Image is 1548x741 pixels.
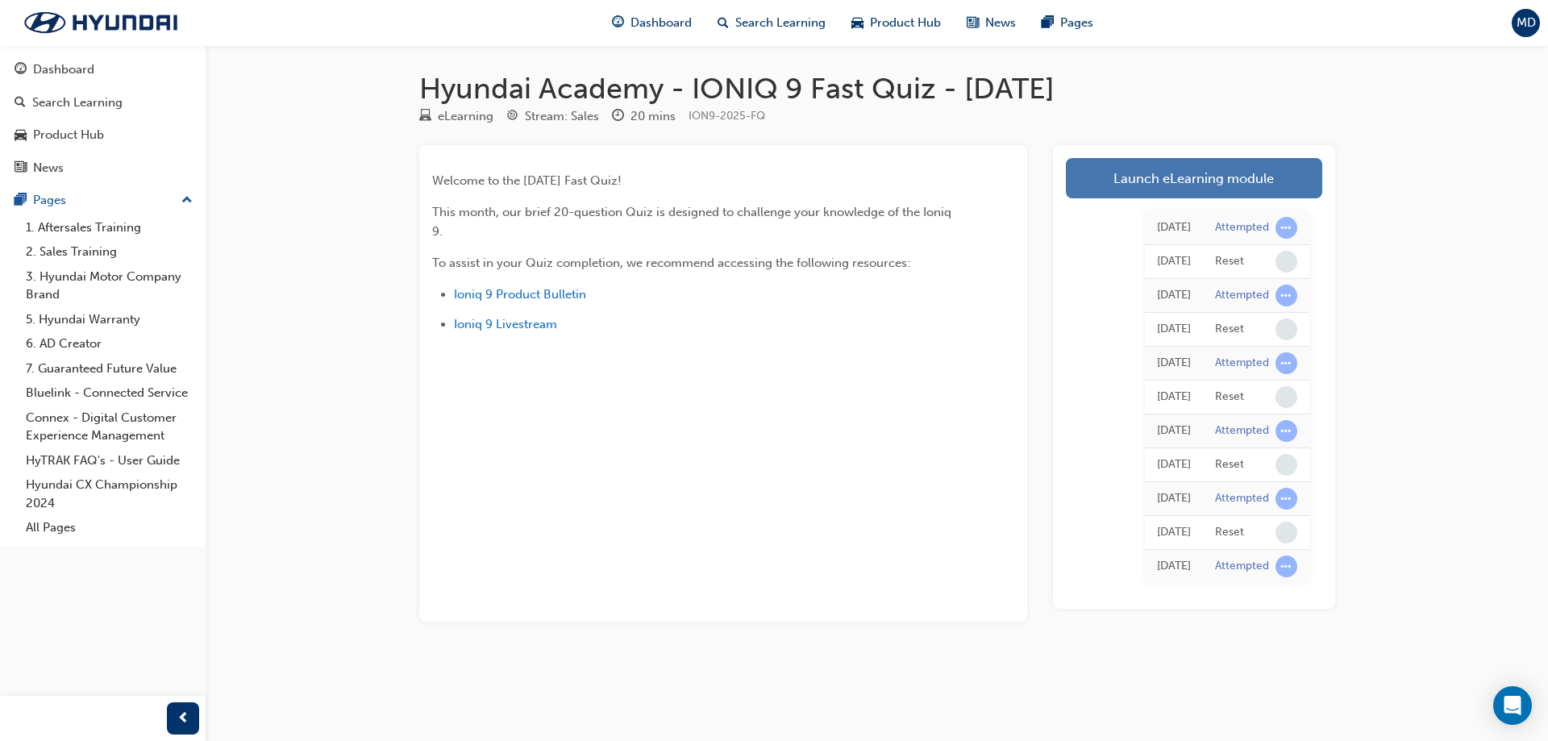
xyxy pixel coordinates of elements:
div: Open Intercom Messenger [1493,686,1532,725]
span: up-icon [181,190,193,211]
span: guage-icon [15,63,27,77]
span: car-icon [15,128,27,143]
span: Pages [1060,14,1093,32]
span: This month, our brief 20-question Quiz is designed to challenge your knowledge of the Ioniq 9. [432,205,955,239]
div: Attempted [1215,356,1269,371]
div: Pages [33,191,66,210]
div: Reset [1215,254,1244,269]
div: Mon Sep 15 2025 13:36:30 GMT+1000 (Australian Eastern Standard Time) [1157,252,1191,271]
span: learningRecordVerb_ATTEMPT-icon [1275,352,1297,374]
a: Product Hub [6,120,199,150]
img: Trak [8,6,193,40]
div: Mon Sep 15 2025 13:36:32 GMT+1000 (Australian Eastern Standard Time) [1157,219,1191,237]
span: MD [1517,14,1536,32]
a: 6. AD Creator [19,331,199,356]
div: Attempted [1215,423,1269,439]
div: 20 mins [630,107,676,126]
div: Attempted [1215,220,1269,235]
div: Fri Aug 22 2025 11:23:02 GMT+1000 (Australian Eastern Standard Time) [1157,422,1191,440]
a: pages-iconPages [1029,6,1106,40]
div: Type [419,106,493,127]
span: learningRecordVerb_NONE-icon [1275,251,1297,273]
span: learningRecordVerb_NONE-icon [1275,318,1297,340]
span: learningRecordVerb_NONE-icon [1275,386,1297,408]
a: 3. Hyundai Motor Company Brand [19,264,199,307]
div: Tue Sep 09 2025 13:21:22 GMT+1000 (Australian Eastern Standard Time) [1157,388,1191,406]
div: eLearning [438,107,493,126]
span: clock-icon [612,110,624,124]
span: Product Hub [870,14,941,32]
span: guage-icon [612,13,624,33]
span: learningRecordVerb_ATTEMPT-icon [1275,420,1297,442]
a: 5. Hyundai Warranty [19,307,199,332]
span: learningRecordVerb_ATTEMPT-icon [1275,488,1297,510]
span: prev-icon [177,709,189,729]
div: Attempted [1215,288,1269,303]
span: search-icon [718,13,729,33]
button: Pages [6,185,199,215]
a: news-iconNews [954,6,1029,40]
div: Fri Aug 22 2025 11:22:09 GMT+1000 (Australian Eastern Standard Time) [1157,489,1191,508]
div: Attempted [1215,559,1269,574]
div: Dashboard [33,60,94,79]
div: Product Hub [33,126,104,144]
a: Bluelink - Connected Service [19,381,199,406]
a: Dashboard [6,55,199,85]
a: 7. Guaranteed Future Value [19,356,199,381]
div: Fri Sep 12 2025 12:58:41 GMT+1000 (Australian Eastern Standard Time) [1157,320,1191,339]
span: To assist in your Quiz completion, we recommend accessing the following resources: [432,256,910,270]
button: MD [1512,9,1540,37]
div: Reset [1215,389,1244,405]
button: DashboardSearch LearningProduct HubNews [6,52,199,185]
span: learningResourceType_ELEARNING-icon [419,110,431,124]
a: 2. Sales Training [19,239,199,264]
a: News [6,153,199,183]
div: Stream [506,106,599,127]
a: Ioniq 9 Livestream [454,317,557,331]
span: Dashboard [630,14,692,32]
a: guage-iconDashboard [599,6,705,40]
div: Fri Aug 22 2025 11:22:07 GMT+1000 (Australian Eastern Standard Time) [1157,523,1191,542]
span: learningRecordVerb_ATTEMPT-icon [1275,556,1297,577]
span: learningRecordVerb_ATTEMPT-icon [1275,217,1297,239]
span: pages-icon [15,194,27,208]
div: Stream: Sales [525,107,599,126]
a: Launch eLearning module [1066,158,1322,198]
a: HyTRAK FAQ's - User Guide [19,448,199,473]
div: Mon Aug 04 2025 14:33:55 GMT+1000 (Australian Eastern Standard Time) [1157,557,1191,576]
a: 1. Aftersales Training [19,215,199,240]
span: news-icon [15,161,27,176]
span: Learning resource code [689,109,765,123]
a: Ioniq 9 Product Bulletin [454,287,586,302]
span: learningRecordVerb_NONE-icon [1275,522,1297,543]
div: Duration [612,106,676,127]
a: All Pages [19,515,199,540]
div: Reset [1215,457,1244,472]
div: Tue Sep 09 2025 13:21:25 GMT+1000 (Australian Eastern Standard Time) [1157,354,1191,373]
h1: Hyundai Academy - IONIQ 9 Fast Quiz - [DATE] [419,71,1335,106]
div: Attempted [1215,491,1269,506]
div: Reset [1215,322,1244,337]
span: Welcome to the [DATE] Fast Quiz! [432,173,622,188]
a: Connex - Digital Customer Experience Management [19,406,199,448]
a: Hyundai CX Championship 2024 [19,472,199,515]
span: news-icon [967,13,979,33]
a: car-iconProduct Hub [838,6,954,40]
span: search-icon [15,96,26,110]
span: pages-icon [1042,13,1054,33]
span: News [985,14,1016,32]
span: Search Learning [735,14,826,32]
a: Search Learning [6,88,199,118]
a: search-iconSearch Learning [705,6,838,40]
div: Fri Aug 22 2025 11:23:00 GMT+1000 (Australian Eastern Standard Time) [1157,456,1191,474]
div: Reset [1215,525,1244,540]
div: Fri Sep 12 2025 12:58:43 GMT+1000 (Australian Eastern Standard Time) [1157,286,1191,305]
span: learningRecordVerb_NONE-icon [1275,454,1297,476]
span: target-icon [506,110,518,124]
div: News [33,159,64,177]
span: learningRecordVerb_ATTEMPT-icon [1275,285,1297,306]
div: Search Learning [32,94,123,112]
